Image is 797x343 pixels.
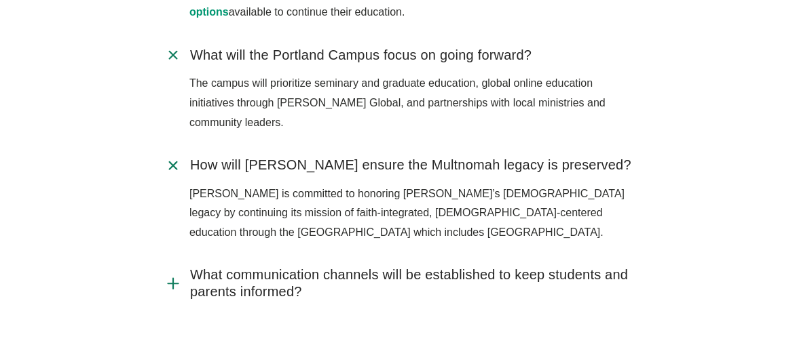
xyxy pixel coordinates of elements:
[190,157,631,174] span: How will [PERSON_NAME] ensure the Multnomah legacy is preserved?
[190,266,633,300] span: What communication channels will be established to keep students and parents informed?
[189,74,633,132] p: The campus will prioritize seminary and graduate education, global online education initiatives t...
[190,47,532,64] span: What will the Portland Campus focus on going forward?
[189,184,633,243] p: [PERSON_NAME] is committed to honoring [PERSON_NAME]’s [DEMOGRAPHIC_DATA] legacy by continuing it...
